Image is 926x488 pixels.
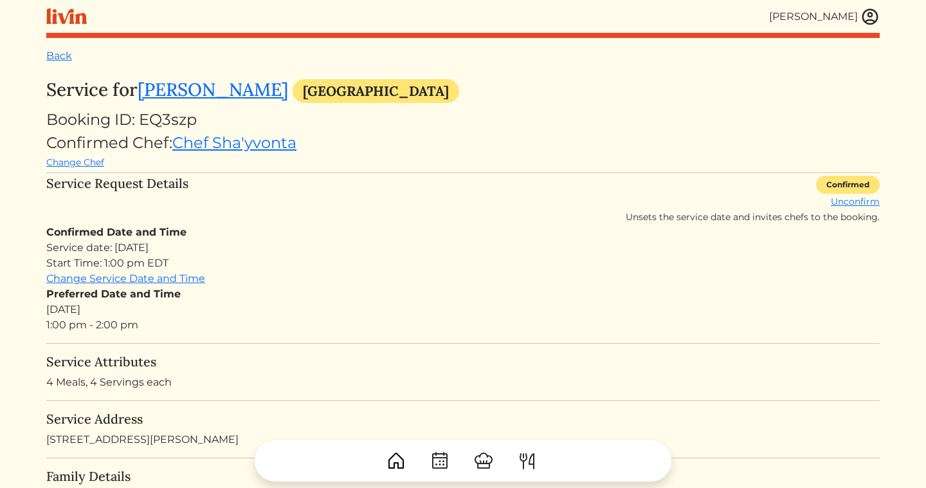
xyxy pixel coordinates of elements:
[46,240,880,271] div: Service date: [DATE] Start Time: 1:00 pm EDT
[46,288,181,300] strong: Preferred Date and Time
[46,156,104,168] a: Change Chef
[626,211,880,223] span: Unsets the service date and invites chefs to the booking.
[46,286,880,333] div: [DATE] 1:00 pm - 2:00 pm
[473,451,494,471] img: ChefHat-a374fb509e4f37eb0702ca99f5f64f3b6956810f32a249b33092029f8484b388.svg
[138,78,288,101] a: [PERSON_NAME]
[831,196,880,207] a: Unconfirm
[46,354,880,370] h5: Service Attributes
[860,7,880,26] img: user_account-e6e16d2ec92f44fc35f99ef0dc9cddf60790bfa021a6ecb1c896eb5d2907b31c.svg
[517,451,538,471] img: ForkKnife-55491504ffdb50bab0c1e09e7649658475375261d09fd45db06cec23bce548bf.svg
[46,131,880,170] div: Confirmed Chef:
[46,50,72,62] a: Back
[46,108,880,131] div: Booking ID: EQ3szp
[46,8,87,24] img: livin-logo-a0d97d1a881af30f6274990eb6222085a2533c92bbd1e4f22c21b4f0d0e3210c.svg
[46,411,880,447] div: [STREET_ADDRESS][PERSON_NAME]
[46,79,880,103] h3: Service for
[46,176,188,220] h5: Service Request Details
[46,411,880,427] h5: Service Address
[46,375,880,390] p: 4 Meals, 4 Servings each
[430,451,450,471] img: CalendarDots-5bcf9d9080389f2a281d69619e1c85352834be518fbc73d9501aef674afc0d57.svg
[816,176,880,194] div: Confirmed
[769,9,858,24] div: [PERSON_NAME]
[46,226,186,238] strong: Confirmed Date and Time
[293,79,459,103] div: [GEOGRAPHIC_DATA]
[386,451,406,471] img: House-9bf13187bcbb5817f509fe5e7408150f90897510c4275e13d0d5fca38e0b5951.svg
[46,272,205,285] a: Change Service Date and Time
[172,133,296,152] a: Chef Sha'yvonta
